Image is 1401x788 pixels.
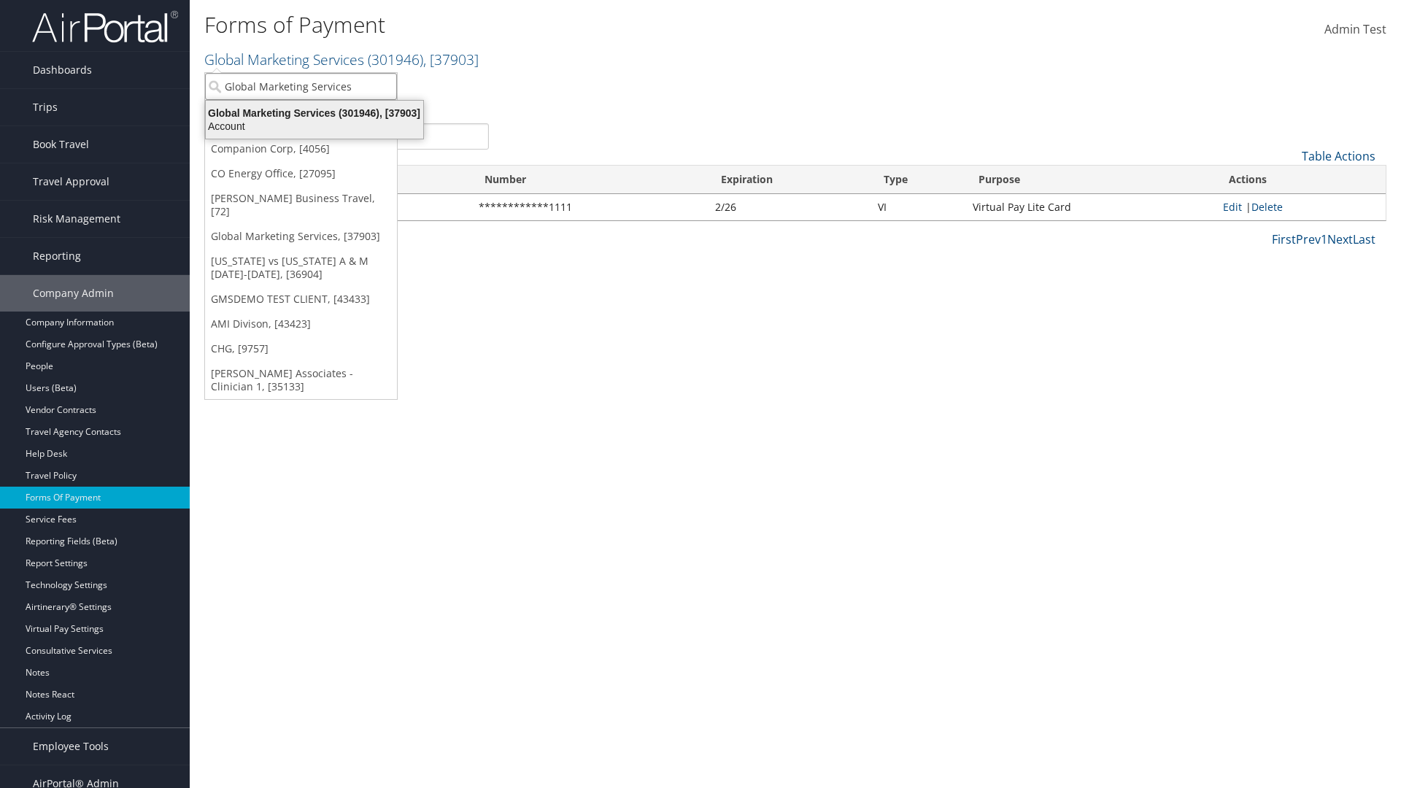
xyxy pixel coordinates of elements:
a: CO Energy Office, [27095] [205,161,397,186]
th: Purpose: activate to sort column descending [965,166,1216,194]
span: Company Admin [33,275,114,312]
a: Next [1327,231,1353,247]
a: AMI Divison, [43423] [205,312,397,336]
a: CHG, [9757] [205,336,397,361]
span: ( 301946 ) [368,50,423,69]
th: Actions [1216,166,1386,194]
span: Risk Management [33,201,120,237]
th: Expiration: activate to sort column ascending [708,166,871,194]
a: Edit [1223,200,1242,214]
a: Admin Test [1324,7,1386,53]
a: [US_STATE] vs [US_STATE] A & M [DATE]-[DATE], [36904] [205,249,397,287]
a: Table Actions [1302,148,1375,164]
th: Type [871,166,965,194]
td: | [1216,194,1386,220]
a: Prev [1296,231,1321,247]
a: Delete [1251,200,1283,214]
span: Admin Test [1324,21,1386,37]
td: 2/26 [708,194,871,220]
div: Global Marketing Services (301946), [37903] [197,107,432,120]
a: GMSDEMO TEST CLIENT, [43433] [205,287,397,312]
a: Global Marketing Services [204,50,479,69]
a: [PERSON_NAME] Associates - Clinician 1, [35133] [205,361,397,399]
a: Last [1353,231,1375,247]
span: Reporting [33,238,81,274]
a: Companion Corp, [4056] [205,136,397,161]
td: VI [871,194,965,220]
th: Number [471,166,708,194]
span: , [ 37903 ] [423,50,479,69]
a: First [1272,231,1296,247]
span: Travel Approval [33,163,109,200]
span: Book Travel [33,126,89,163]
span: Trips [33,89,58,125]
img: airportal-logo.png [32,9,178,44]
td: Virtual Pay Lite Card [965,194,1216,220]
a: 1 [1321,231,1327,247]
span: Dashboards [33,52,92,88]
span: Employee Tools [33,728,109,765]
a: [PERSON_NAME] Business Travel, [72] [205,186,397,224]
input: Search Accounts [205,73,397,100]
h1: Forms of Payment [204,9,992,40]
div: Account [197,120,432,133]
a: Global Marketing Services, [37903] [205,224,397,249]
